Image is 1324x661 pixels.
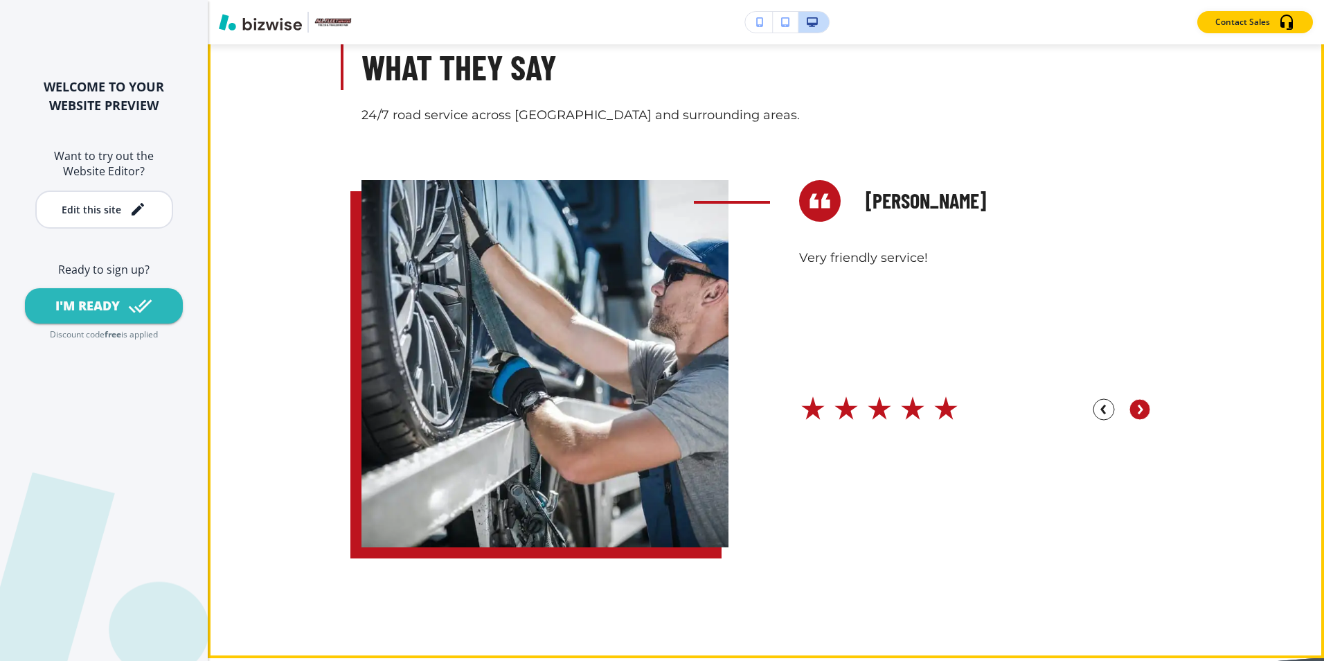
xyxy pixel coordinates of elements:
[361,180,728,547] img: 1b4620a5677988cf66a4bdf97c0d9bd0.webp
[62,204,121,215] div: Edit this site
[866,187,986,215] h5: [PERSON_NAME]
[121,329,158,341] p: is applied
[35,191,173,229] button: Edit this site
[25,288,183,324] button: I'M READY
[105,329,121,341] p: free
[55,297,120,315] div: I'M READY
[22,78,186,115] h2: WELCOME TO YOUR WEBSITE PREVIEW
[22,148,186,179] h6: Want to try out the Website Editor?
[1197,11,1313,33] button: Contact Sales
[799,249,1170,267] p: Very friendly service!
[219,14,302,30] img: Bizwise Logo
[361,44,1170,90] h3: What they say
[22,262,186,277] h6: Ready to sign up?
[1215,16,1270,28] p: Contact Sales
[50,329,105,341] p: Discount code
[361,107,1170,125] p: 24/7 road service across [GEOGRAPHIC_DATA] and surrounding areas.
[314,17,352,28] img: Your Logo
